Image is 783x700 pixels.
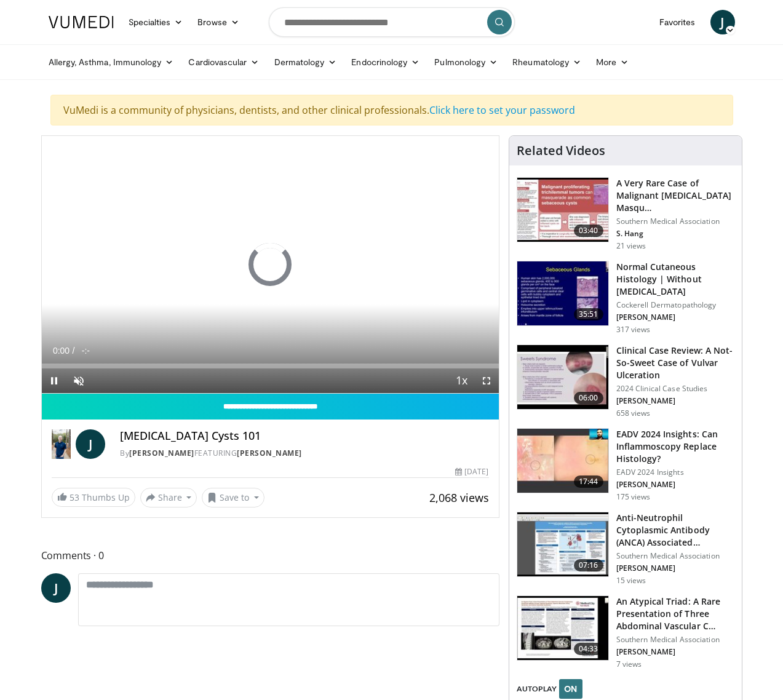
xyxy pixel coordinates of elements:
button: Share [140,488,197,507]
div: By FEATURING [120,448,488,459]
img: VuMedi Logo [49,16,114,28]
button: Playback Rate [450,368,474,393]
p: 2024 Clinical Case Studies [616,384,734,394]
p: 317 views [616,325,651,335]
input: Search topics, interventions [269,7,515,37]
a: Browse [190,10,247,34]
a: Rheumatology [505,50,589,74]
button: ON [559,679,582,699]
p: 658 views [616,408,651,418]
span: 17:44 [574,475,603,488]
a: 17:44 EADV 2024 Insights: Can Inflammoscopy Replace Histology? EADV 2024 Insights [PERSON_NAME] 1... [517,428,734,502]
img: d401dcb5-d65d-40e5-ab2d-61bb07612117.150x105_q85_crop-smart_upscale.jpg [517,596,608,660]
p: 7 views [616,659,642,669]
a: [PERSON_NAME] [237,448,302,458]
span: 03:40 [574,225,603,237]
img: 2e26c7c5-ede0-4b44-894d-3a9364780452.150x105_q85_crop-smart_upscale.jpg [517,345,608,409]
h3: Normal Cutaneous Histology | Without [MEDICAL_DATA] [616,261,734,298]
a: [PERSON_NAME] [129,448,194,458]
span: 53 [70,491,79,503]
button: Fullscreen [474,368,499,393]
div: VuMedi is a community of physicians, dentists, and other clinical professionals. [50,95,733,125]
p: Cockerell Dermatopathology [616,300,734,310]
a: Click here to set your password [429,103,575,117]
img: 21dd94d6-2aa4-4e90-8e67-e9d24ce83a66.150x105_q85_crop-smart_upscale.jpg [517,429,608,493]
a: Specialties [121,10,191,34]
p: [PERSON_NAME] [616,563,734,573]
span: 0:00 [53,346,70,356]
h4: Related Videos [517,143,605,158]
h3: An Atypical Triad: A Rare Presentation of Three Abdominal Vascular C… [616,595,734,632]
a: Cardiovascular [181,50,266,74]
img: Dr. Jordan Rennicke [52,429,71,459]
span: / [73,346,75,356]
p: [PERSON_NAME] [616,647,734,657]
span: AUTOPLAY [517,683,557,694]
a: Endocrinology [344,50,427,74]
span: 2,068 views [429,490,489,505]
div: Progress Bar [42,364,499,368]
button: Save to [202,488,264,507]
a: Pulmonology [427,50,505,74]
a: J [76,429,105,459]
img: 088b5fac-d6ad-43d4-be1a-44ee880f5bb0.150x105_q85_crop-smart_upscale.jpg [517,512,608,576]
span: Comments 0 [41,547,499,563]
a: More [589,50,636,74]
button: Unmute [66,368,91,393]
p: S. Hang [616,229,734,239]
h3: Clinical Case Review: A Not-So-Sweet Case of Vulvar Ulceration [616,344,734,381]
a: 04:33 An Atypical Triad: A Rare Presentation of Three Abdominal Vascular C… Southern Medical Asso... [517,595,734,669]
h3: Anti-Neutrophil Cytoplasmic Antibody (ANCA) Associated Pulmonary Vas… [616,512,734,549]
p: Southern Medical Association [616,551,734,561]
a: 07:16 Anti-Neutrophil Cytoplasmic Antibody (ANCA) Associated Pulmonary Vas… Southern Medical Asso... [517,512,734,586]
a: 03:40 A Very Rare Case of Malignant [MEDICAL_DATA] Masqu… Southern Medical Association S. Hang 21... [517,177,734,251]
span: 06:00 [574,392,603,404]
span: 35:51 [574,308,603,320]
img: cd4a92e4-2b31-4376-97fb-4364d1c8cf52.150x105_q85_crop-smart_upscale.jpg [517,261,608,325]
p: 15 views [616,576,646,586]
h4: [MEDICAL_DATA] Cysts 101 [120,429,488,443]
span: 04:33 [574,643,603,655]
button: Pause [42,368,66,393]
a: J [41,573,71,603]
p: Southern Medical Association [616,635,734,645]
p: 21 views [616,241,646,251]
span: -:- [82,346,90,356]
video-js: Video Player [42,136,499,394]
p: [PERSON_NAME] [616,480,734,490]
p: [PERSON_NAME] [616,312,734,322]
a: 35:51 Normal Cutaneous Histology | Without [MEDICAL_DATA] Cockerell Dermatopathology [PERSON_NAME... [517,261,734,335]
span: 07:16 [574,559,603,571]
a: 06:00 Clinical Case Review: A Not-So-Sweet Case of Vulvar Ulceration 2024 Clinical Case Studies [... [517,344,734,418]
h3: EADV 2024 Insights: Can Inflammoscopy Replace Histology? [616,428,734,465]
h3: A Very Rare Case of Malignant [MEDICAL_DATA] Masqu… [616,177,734,214]
a: Allergy, Asthma, Immunology [41,50,181,74]
a: Dermatology [267,50,344,74]
p: [PERSON_NAME] [616,396,734,406]
div: [DATE] [455,466,488,477]
a: J [710,10,735,34]
p: EADV 2024 Insights [616,467,734,477]
a: Favorites [652,10,703,34]
p: 175 views [616,492,651,502]
p: Southern Medical Association [616,217,734,226]
img: 15a2a6c9-b512-40ee-91fa-a24d648bcc7f.150x105_q85_crop-smart_upscale.jpg [517,178,608,242]
a: 53 Thumbs Up [52,488,135,507]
